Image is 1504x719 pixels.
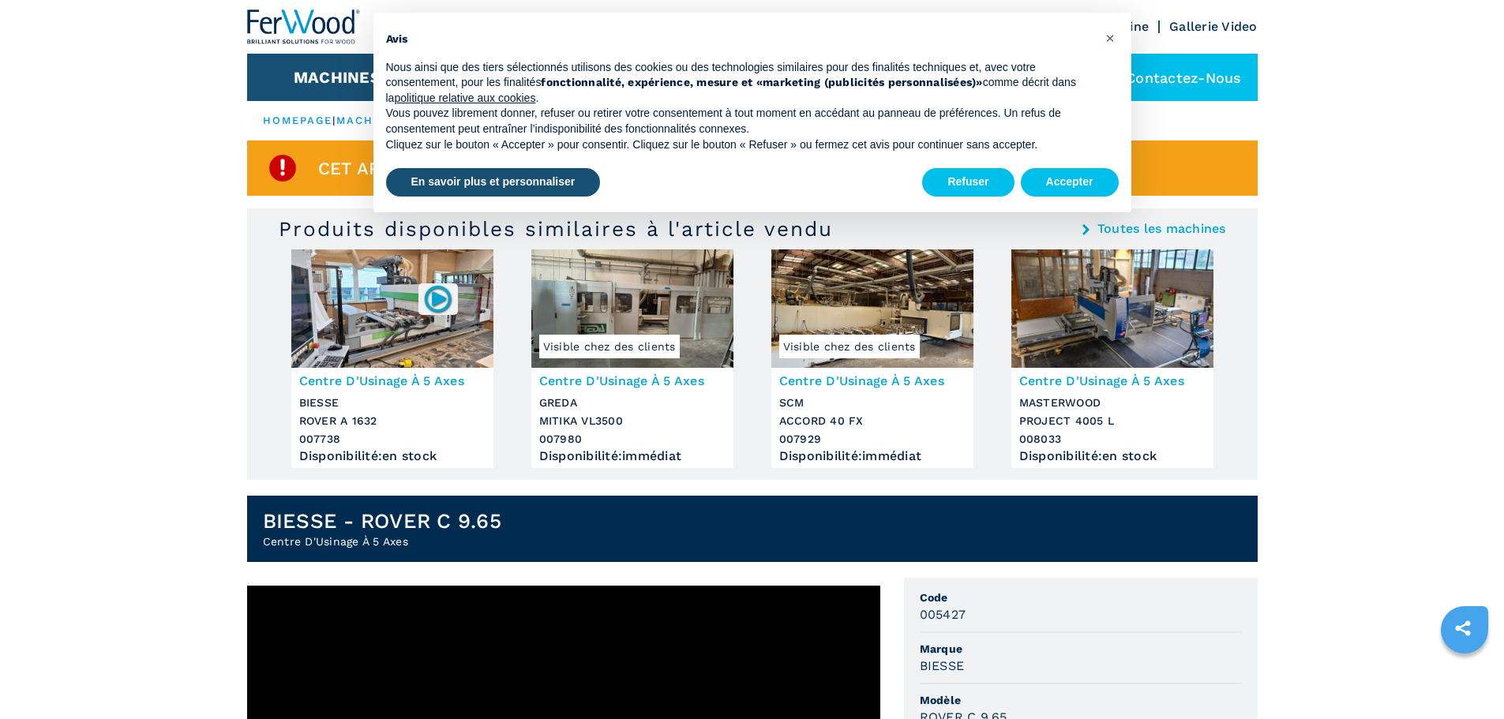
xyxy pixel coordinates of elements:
p: Cliquez sur le bouton « Accepter » pour consentir. Cliquez sur le bouton « Refuser » ou fermez ce... [386,137,1093,153]
span: Code [920,590,1242,605]
span: Marque [920,641,1242,657]
div: Disponibilité : immédiat [779,452,966,460]
span: × [1105,28,1115,47]
h3: Centre D'Usinage À 5 Axes [1019,372,1206,390]
button: Fermer cet avis [1098,25,1123,51]
a: Centre D'Usinage À 5 Axes GREDA MITIKA VL3500Visible chez des clientsCentre D'Usinage À 5 AxesGRE... [531,249,733,468]
span: Modèle [920,692,1242,708]
a: sharethis [1443,609,1483,648]
strong: fonctionnalité, expérience, mesure et «marketing (publicités personnalisées)» [541,76,982,88]
div: Disponibilité : en stock [299,452,486,460]
button: En savoir plus et personnaliser [386,168,601,197]
h3: Centre D'Usinage À 5 Axes [299,372,486,390]
span: Visible chez des clients [539,335,680,358]
a: machines [336,114,404,126]
span: Visible chez des clients [779,335,920,358]
iframe: Chat [1437,648,1492,707]
h3: 005427 [920,605,966,624]
h1: BIESSE - ROVER C 9.65 [263,508,501,534]
a: Toutes les machines [1097,223,1226,235]
button: Accepter [1021,168,1119,197]
img: Centre D'Usinage À 5 Axes SCM ACCORD 40 FX [771,249,973,368]
h3: Centre D'Usinage À 5 Axes [779,372,966,390]
h3: SCM ACCORD 40 FX 007929 [779,394,966,448]
h3: Produits disponibles similaires à l'article vendu [279,216,833,242]
a: Gallerie Video [1169,19,1258,34]
h3: BIESSE ROVER A 1632 007738 [299,394,486,448]
span: | [332,114,336,126]
div: Contactez-nous [1086,54,1258,101]
img: Centre D'Usinage À 5 Axes BIESSE ROVER A 1632 [291,249,493,368]
button: Machines [294,68,381,87]
h3: BIESSE [920,657,965,675]
div: Disponibilité : en stock [1019,452,1206,460]
button: Refuser [922,168,1014,197]
p: Vous pouvez librement donner, refuser ou retirer votre consentement à tout moment en accédant au ... [386,106,1093,137]
h2: Avis [386,32,1093,47]
a: Centre D'Usinage À 5 Axes MASTERWOOD PROJECT 4005 LCentre D'Usinage À 5 AxesMASTERWOODPROJECT 400... [1011,249,1213,468]
a: HOMEPAGE [263,114,333,126]
h2: Centre D'Usinage À 5 Axes [263,534,501,549]
img: 007738 [422,283,453,314]
div: Disponibilité : immédiat [539,452,726,460]
p: Nous ainsi que des tiers sélectionnés utilisons des cookies ou des technologies similaires pour d... [386,60,1093,107]
h3: MASTERWOOD PROJECT 4005 L 008033 [1019,394,1206,448]
img: SoldProduct [267,152,298,184]
h3: Centre D'Usinage À 5 Axes [539,372,726,390]
img: Centre D'Usinage À 5 Axes GREDA MITIKA VL3500 [531,249,733,368]
a: Centre D'Usinage À 5 Axes SCM ACCORD 40 FXVisible chez des clientsCentre D'Usinage À 5 AxesSCMACC... [771,249,973,468]
a: Centre D'Usinage À 5 Axes BIESSE ROVER A 1632007738Centre D'Usinage À 5 AxesBIESSEROVER A 1632007... [291,249,493,468]
img: Centre D'Usinage À 5 Axes MASTERWOOD PROJECT 4005 L [1011,249,1213,368]
h3: GREDA MITIKA VL3500 007980 [539,394,726,448]
span: Cet article est déjà vendu [318,159,587,178]
a: politique relative aux cookies [394,92,535,104]
img: Ferwood [247,9,361,44]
